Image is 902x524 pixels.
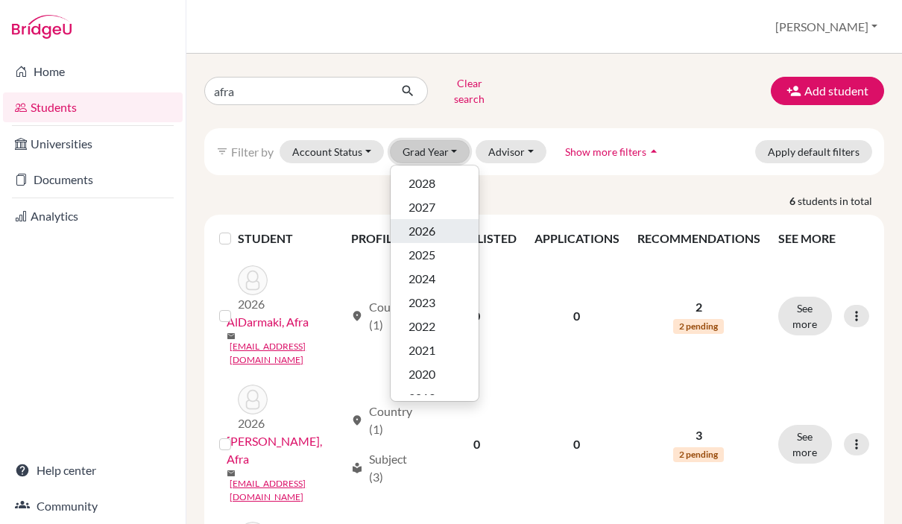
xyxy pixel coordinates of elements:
[637,426,760,444] p: 3
[637,298,760,316] p: 2
[3,491,183,521] a: Community
[769,221,878,256] th: SEE MORE
[391,362,479,386] button: 2020
[755,140,872,163] button: Apply default filters
[409,246,435,264] span: 2025
[409,341,435,359] span: 2021
[769,13,884,41] button: [PERSON_NAME]
[789,193,798,209] strong: 6
[227,313,309,331] a: AlDarmaki, Afra
[351,450,419,486] div: Subject (3)
[3,57,183,86] a: Home
[391,243,479,267] button: 2025
[227,332,236,341] span: mail
[673,447,724,462] span: 2 pending
[351,403,419,438] div: Country (1)
[391,386,479,410] button: 2019
[3,455,183,485] a: Help center
[3,129,183,159] a: Universities
[391,291,479,315] button: 2023
[391,315,479,338] button: 2022
[409,174,435,192] span: 2028
[238,414,268,432] p: 2026
[391,338,479,362] button: 2021
[409,198,435,216] span: 2027
[391,267,479,291] button: 2024
[778,297,832,335] button: See more
[238,385,268,414] img: Al Dhaheri, Afra
[409,318,435,335] span: 2022
[351,310,363,322] span: location_on
[351,298,419,334] div: Country (1)
[565,145,646,158] span: Show more filters
[391,171,479,195] button: 2028
[391,219,479,243] button: 2026
[238,295,268,313] p: 2026
[409,365,435,383] span: 2020
[798,193,884,209] span: students in total
[390,140,470,163] button: Grad Year
[3,165,183,195] a: Documents
[12,15,72,39] img: Bridge-U
[342,221,428,256] th: PROFILE
[204,77,389,105] input: Find student by name...
[390,165,479,402] div: Grad Year
[628,221,769,256] th: RECOMMENDATIONS
[351,462,363,474] span: local_library
[280,140,384,163] button: Account Status
[646,144,661,159] i: arrow_drop_up
[409,389,435,407] span: 2019
[231,145,274,159] span: Filter by
[778,425,832,464] button: See more
[391,195,479,219] button: 2027
[552,140,674,163] button: Show more filtersarrow_drop_up
[3,92,183,122] a: Students
[3,201,183,231] a: Analytics
[409,222,435,240] span: 2026
[526,376,628,513] td: 0
[526,256,628,376] td: 0
[227,432,344,468] a: [PERSON_NAME], Afra
[238,221,342,256] th: STUDENT
[526,221,628,256] th: APPLICATIONS
[771,77,884,105] button: Add student
[409,270,435,288] span: 2024
[409,294,435,312] span: 2023
[230,340,344,367] a: [EMAIL_ADDRESS][DOMAIN_NAME]
[230,477,344,504] a: [EMAIL_ADDRESS][DOMAIN_NAME]
[476,140,546,163] button: Advisor
[428,376,526,513] td: 0
[238,265,268,295] img: AlDarmaki, Afra
[351,414,363,426] span: location_on
[673,319,724,334] span: 2 pending
[227,469,236,478] span: mail
[216,145,228,157] i: filter_list
[428,72,511,110] button: Clear search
